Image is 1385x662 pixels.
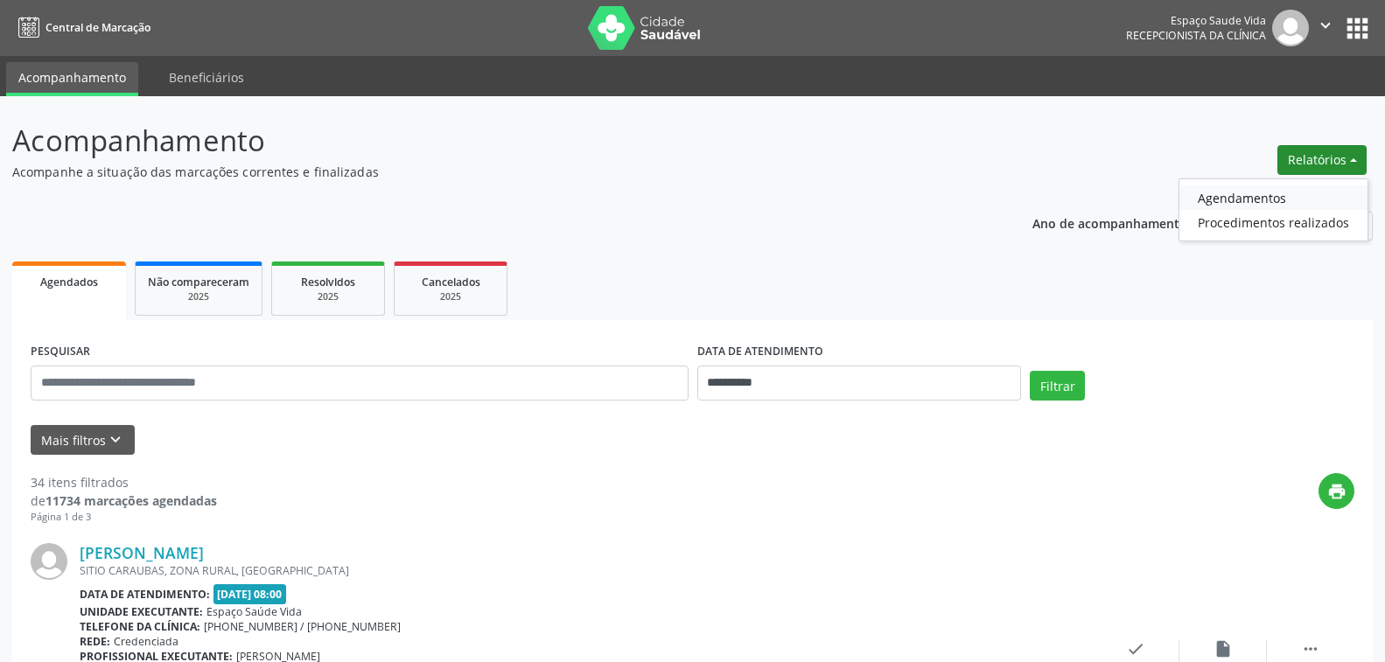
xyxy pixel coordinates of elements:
a: Beneficiários [157,62,256,93]
button: Relatórios [1277,145,1367,175]
a: [PERSON_NAME] [80,543,204,562]
b: Unidade executante: [80,604,203,619]
span: Não compareceram [148,275,249,289]
div: 2025 [407,290,494,303]
span: Central de Marcação [45,20,150,35]
div: Página 1 de 3 [31,510,217,525]
span: [PHONE_NUMBER] / [PHONE_NUMBER] [204,619,401,634]
button: print [1319,473,1354,509]
a: Procedimentos realizados [1179,210,1368,234]
strong: 11734 marcações agendadas [45,492,217,509]
span: Agendados [40,275,98,289]
button: apps [1342,13,1373,44]
span: Credenciada [114,634,178,649]
span: [DATE] 08:00 [213,584,287,604]
a: Acompanhamento [6,62,138,96]
span: Recepcionista da clínica [1126,28,1266,43]
div: 2025 [148,290,249,303]
i:  [1301,639,1320,659]
span: Espaço Saúde Vida [206,604,302,619]
div: SITIO CARAUBAS, ZONA RURAL, [GEOGRAPHIC_DATA] [80,563,1092,578]
button: Filtrar [1030,371,1085,401]
b: Data de atendimento: [80,587,210,602]
a: Agendamentos [1179,185,1368,210]
i: insert_drive_file [1214,639,1233,659]
label: DATA DE ATENDIMENTO [697,338,823,366]
div: 2025 [284,290,372,303]
img: img [31,543,67,580]
i: check [1126,639,1145,659]
b: Telefone da clínica: [80,619,200,634]
i:  [1316,16,1335,35]
span: Resolvidos [301,275,355,289]
b: Rede: [80,634,110,649]
div: 34 itens filtrados [31,473,217,491]
ul: Relatórios [1179,178,1368,241]
span: Cancelados [422,275,480,289]
a: Central de Marcação [12,13,150,42]
button:  [1309,10,1342,46]
p: Ano de acompanhamento [1032,212,1187,233]
p: Acompanhe a situação das marcações correntes e finalizadas [12,163,965,181]
img: img [1272,10,1309,46]
i: print [1327,482,1347,501]
label: PESQUISAR [31,338,90,366]
div: Espaço Saude Vida [1126,13,1266,28]
button: Mais filtroskeyboard_arrow_down [31,425,135,456]
p: Acompanhamento [12,119,965,163]
div: de [31,491,217,510]
i: keyboard_arrow_down [106,430,125,449]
